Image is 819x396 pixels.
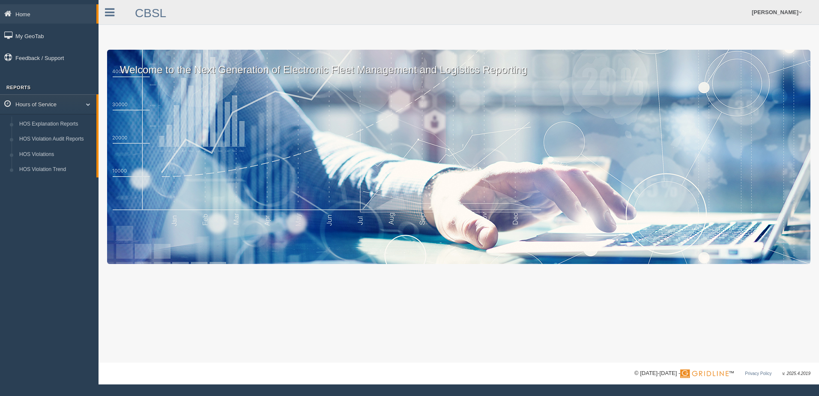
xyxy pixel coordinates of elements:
[745,371,771,376] a: Privacy Policy
[15,132,96,147] a: HOS Violation Audit Reports
[15,147,96,162] a: HOS Violations
[15,117,96,132] a: HOS Explanation Reports
[107,50,810,77] p: Welcome to the Next Generation of Electronic Fleet Management and Logistics Reporting
[15,162,96,177] a: HOS Violation Trend
[783,371,810,376] span: v. 2025.4.2019
[634,369,810,378] div: © [DATE]-[DATE] - ™
[680,369,729,378] img: Gridline
[135,6,166,20] a: CBSL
